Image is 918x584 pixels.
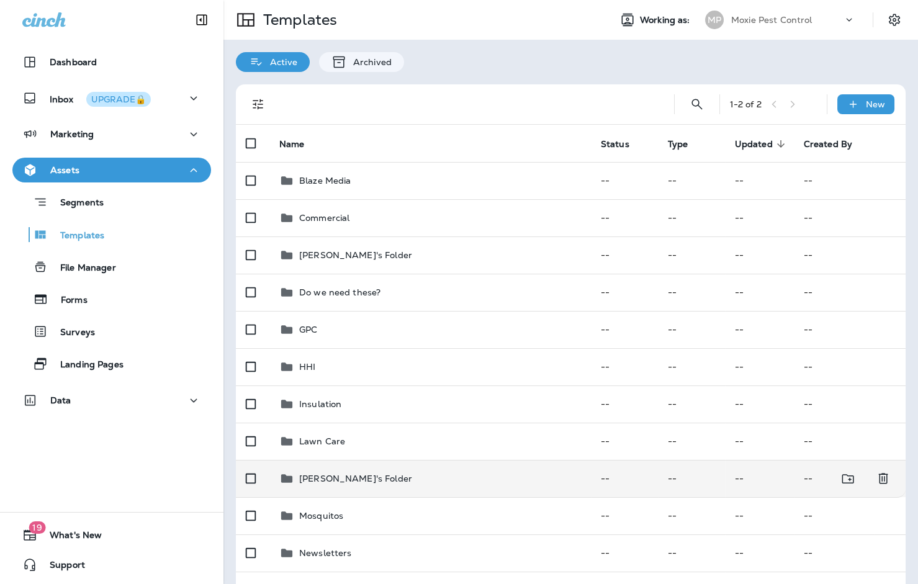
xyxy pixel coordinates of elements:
p: HHI [299,362,315,372]
td: -- [658,274,725,311]
td: -- [591,274,658,311]
span: Updated [735,138,789,150]
button: Dashboard [12,50,211,74]
div: UPGRADE🔒 [91,95,146,104]
td: -- [794,162,906,199]
button: Data [12,388,211,413]
button: Segments [12,189,211,215]
p: [PERSON_NAME]'s Folder [299,250,412,260]
p: [PERSON_NAME]'s Folder [299,474,412,483]
td: -- [658,236,725,274]
td: -- [725,460,794,497]
p: Templates [48,230,104,242]
td: -- [658,162,725,199]
td: -- [794,534,906,572]
button: File Manager [12,254,211,280]
p: Mosquitos [299,511,343,521]
p: GPC [299,325,317,335]
p: Inbox [50,92,151,105]
td: -- [591,311,658,348]
span: 19 [29,521,45,534]
p: Newsletters [299,548,352,558]
p: Lawn Care [299,436,345,446]
button: Move to folder [835,466,861,492]
td: -- [794,311,906,348]
p: Commercial [299,213,349,223]
td: -- [591,162,658,199]
td: -- [794,385,906,423]
span: Name [279,139,305,150]
button: Assets [12,158,211,182]
p: Archived [347,57,392,67]
button: Landing Pages [12,351,211,377]
td: -- [794,199,906,236]
td: -- [794,423,906,460]
button: Support [12,552,211,577]
td: -- [658,534,725,572]
button: Forms [12,286,211,312]
button: Templates [12,222,211,248]
button: Marketing [12,122,211,146]
p: Blaze Media [299,176,351,186]
span: Name [279,138,321,150]
td: -- [794,497,906,534]
span: Status [601,138,646,150]
span: Type [668,139,688,150]
span: What's New [37,530,102,545]
p: Surveys [48,327,95,339]
td: -- [725,274,794,311]
td: -- [591,348,658,385]
div: 1 - 2 of 2 [730,99,762,109]
span: Working as: [640,15,693,25]
td: -- [658,497,725,534]
td: -- [725,348,794,385]
p: Do we need these? [299,287,380,297]
td: -- [725,497,794,534]
td: -- [591,423,658,460]
span: Created By [804,139,852,150]
span: Created By [804,138,868,150]
td: -- [725,236,794,274]
button: InboxUPGRADE🔒 [12,86,211,110]
p: Data [50,395,71,405]
button: Settings [883,9,906,31]
td: -- [658,423,725,460]
td: -- [725,199,794,236]
td: -- [658,348,725,385]
p: Segments [48,197,104,210]
td: -- [658,460,725,497]
td: -- [725,162,794,199]
td: -- [794,460,874,497]
td: -- [794,348,906,385]
span: Status [601,139,629,150]
td: -- [591,199,658,236]
button: Surveys [12,318,211,344]
span: Support [37,560,85,575]
td: -- [658,199,725,236]
td: -- [725,534,794,572]
td: -- [794,236,906,274]
span: Type [668,138,704,150]
td: -- [794,274,906,311]
td: -- [591,534,658,572]
td: -- [658,311,725,348]
td: -- [591,497,658,534]
td: -- [591,385,658,423]
button: UPGRADE🔒 [86,92,151,107]
td: -- [725,423,794,460]
p: Moxie Pest Control [731,15,812,25]
button: Delete [871,466,896,492]
button: 19What's New [12,523,211,547]
button: Filters [246,92,271,117]
td: -- [591,460,658,497]
td: -- [658,385,725,423]
td: -- [725,311,794,348]
p: Active [264,57,297,67]
button: Collapse Sidebar [184,7,219,32]
p: Insulation [299,399,341,409]
p: Assets [50,165,79,175]
span: Updated [735,139,773,150]
button: Search Templates [685,92,709,117]
p: Forms [48,295,88,307]
p: Dashboard [50,57,97,67]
